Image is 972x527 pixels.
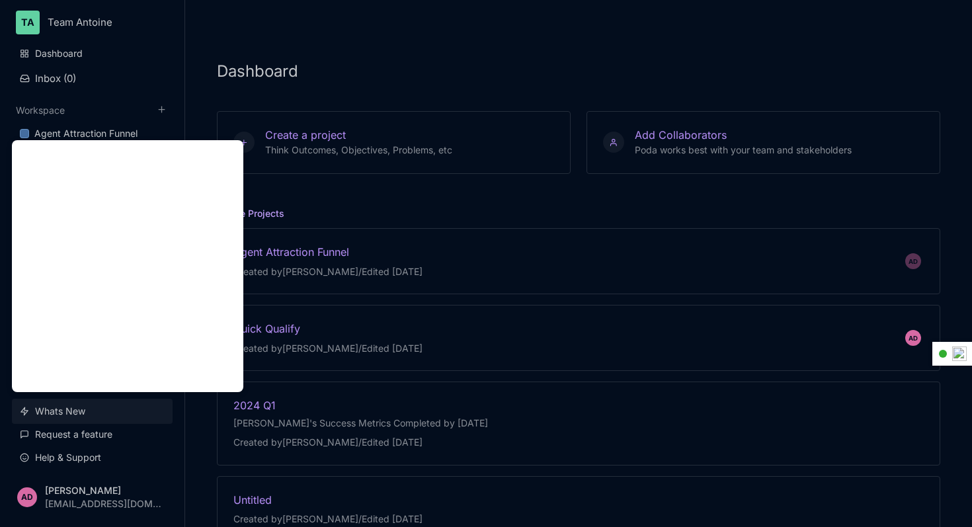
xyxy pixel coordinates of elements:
[34,126,138,142] div: Agent Attraction Funnel
[16,104,65,116] button: Workspace
[905,330,921,346] div: AD
[265,128,346,142] span: Create a project
[12,399,173,424] a: Whats New
[635,144,852,155] span: Poda works best with your team and stakeholders
[233,342,423,355] div: Created by [PERSON_NAME] / Edited [DATE]
[233,398,504,413] div: 2024 Q1
[12,445,173,470] a: Help & Support
[16,11,169,34] button: TATeam Antoine
[265,144,452,155] span: Think Outcomes, Objectives, Problems, etc
[233,245,423,259] div: Agent Attraction Funnel
[217,111,571,174] button: Create a project Think Outcomes, Objectives, Problems, etc
[16,11,40,34] div: TA
[217,228,940,294] a: ADAgent Attraction FunnelCreated by[PERSON_NAME]/Edited [DATE]
[233,512,423,526] div: Created by [PERSON_NAME] / Edited [DATE]
[233,321,423,336] div: Quick Qualify
[12,477,173,516] button: AD[PERSON_NAME][EMAIL_ADDRESS][DOMAIN_NAME]
[45,499,161,508] div: [EMAIL_ADDRESS][DOMAIN_NAME]
[12,121,173,147] div: Agent Attraction Funnel
[12,422,173,447] a: Request a feature
[12,121,173,146] a: Agent Attraction Funnel
[233,416,504,430] div: [PERSON_NAME]'s Success Metrics Completed by [DATE]
[12,41,173,66] a: Dashboard
[217,382,940,465] a: 2024 Q1[PERSON_NAME]'s Success Metrics Completed by [DATE]Created by[PERSON_NAME]/Edited [DATE]
[905,253,921,269] div: AD
[217,206,284,229] h5: Active Projects
[217,63,940,79] h1: Dashboard
[233,265,423,278] div: Created by [PERSON_NAME] / Edited [DATE]
[217,305,940,371] a: ADQuick QualifyCreated by[PERSON_NAME]/Edited [DATE]
[233,493,423,507] div: Untitled
[12,117,173,178] div: Workspace
[48,17,147,28] div: Team Antoine
[12,67,173,90] button: Inbox (0)
[635,128,727,142] span: Add Collaborators
[45,485,161,495] div: [PERSON_NAME]
[587,111,940,174] button: Add Collaborators Poda works best with your team and stakeholders
[233,436,504,449] div: Created by [PERSON_NAME] / Edited [DATE]
[17,487,37,507] div: AD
